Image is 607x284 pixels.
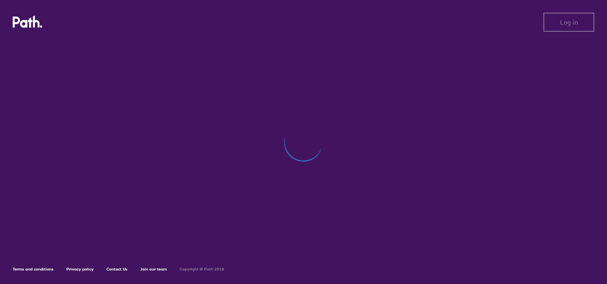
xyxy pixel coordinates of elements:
a: Privacy policy [66,267,94,272]
h6: Copyright © Path 2018 [180,267,224,272]
span: Log in [560,19,578,26]
button: Log in [543,13,594,32]
a: Terms and conditions [13,267,54,272]
a: Join our team [140,267,167,272]
a: Contact Us [106,267,128,272]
